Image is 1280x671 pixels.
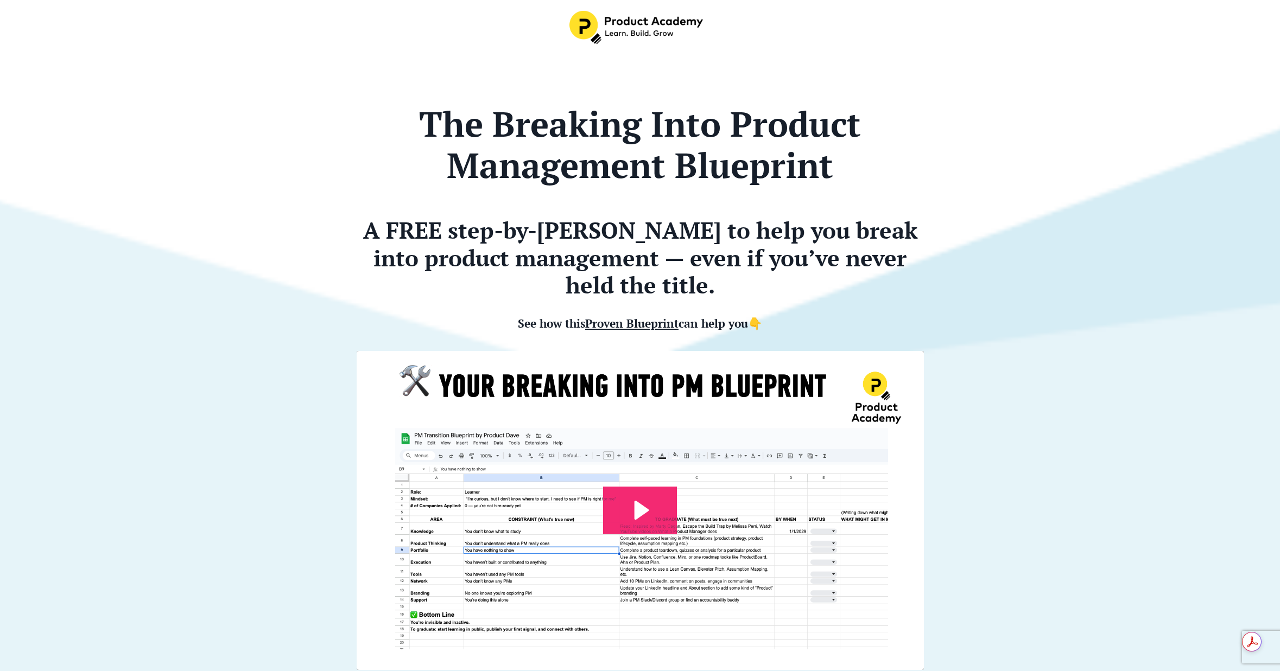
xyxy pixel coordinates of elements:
b: The Breaking Into Product Management Blueprint [419,101,861,188]
b: A FREE step-by-[PERSON_NAME] to help you break into product management — even if you’ve never hel... [363,215,917,300]
span: Proven Blueprint [585,316,679,331]
h5: See how this can help you👇 [357,303,924,330]
button: Play Video: file-uploads/sites/127338/video/7e45aa-001e-eb01-81e-76e7130611_Promo_-_Breaking_into... [603,487,677,534]
img: Header Logo [569,11,705,44]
